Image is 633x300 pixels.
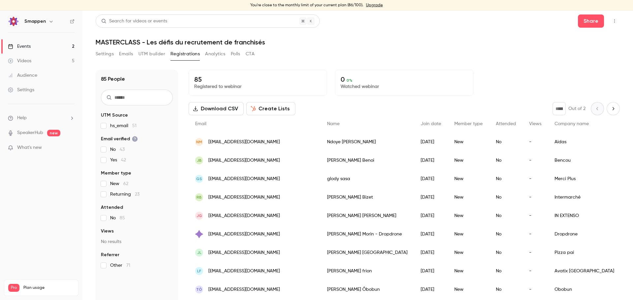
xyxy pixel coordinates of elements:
[607,102,620,115] button: Next page
[320,170,414,188] div: glody sasa
[489,206,523,225] div: No
[414,280,448,299] div: [DATE]
[96,49,114,59] button: Settings
[208,176,280,182] span: [EMAIL_ADDRESS][DOMAIN_NAME]
[17,115,27,122] span: Help
[123,181,128,186] span: 62
[101,136,138,142] span: Email verified
[341,83,468,90] p: Watched webinar
[523,133,548,151] div: -
[126,263,130,268] span: 71
[578,14,604,28] button: Share
[341,75,468,83] p: 0
[414,206,448,225] div: [DATE]
[205,49,226,59] button: Analytics
[414,225,448,243] div: [DATE]
[47,130,60,136] span: new
[101,112,128,119] span: UTM Source
[320,280,414,299] div: [PERSON_NAME] Ôbobun
[101,238,173,245] p: No results
[246,49,255,59] button: CTA
[448,206,489,225] div: New
[17,129,43,136] a: SpeakerHub
[414,133,448,151] div: [DATE]
[448,188,489,206] div: New
[448,262,489,280] div: New
[448,243,489,262] div: New
[246,102,295,115] button: Create Lists
[568,105,586,112] p: Out of 2
[196,286,202,292] span: TÔ
[110,180,128,187] span: New
[320,188,414,206] div: [PERSON_NAME] Bizet
[196,213,202,219] span: JG
[414,170,448,188] div: [DATE]
[110,215,125,221] span: No
[196,139,202,145] span: NM
[366,3,383,8] a: Upgrade
[101,112,173,269] section: facet-groups
[523,225,548,243] div: -
[320,262,414,280] div: [PERSON_NAME] frion
[24,18,46,25] h6: Smappen
[421,122,441,126] span: Join date
[448,170,489,188] div: New
[208,231,280,238] span: [EMAIL_ADDRESS][DOMAIN_NAME]
[110,157,126,163] span: Yes
[320,225,414,243] div: [PERSON_NAME] Morin - Dropdrone
[101,75,125,83] h1: 85 People
[523,262,548,280] div: -
[523,280,548,299] div: -
[489,151,523,170] div: No
[170,49,200,59] button: Registrations
[194,83,321,90] p: Registered to webinar
[448,133,489,151] div: New
[523,188,548,206] div: -
[101,252,119,258] span: Referrer
[194,75,321,83] p: 85
[8,284,19,292] span: Pro
[489,170,523,188] div: No
[320,243,414,262] div: [PERSON_NAME] [GEOGRAPHIC_DATA]
[121,158,126,162] span: 42
[196,176,202,182] span: gs
[195,230,203,238] img: dropdrone.fr
[101,204,123,211] span: Attended
[8,43,31,50] div: Events
[8,87,34,93] div: Settings
[8,58,31,64] div: Videos
[496,122,516,126] span: Attended
[448,151,489,170] div: New
[110,123,136,129] span: hs_email
[555,122,589,126] span: Company name
[138,49,165,59] button: UTM builder
[489,262,523,280] div: No
[347,78,352,83] span: 0 %
[208,268,280,275] span: [EMAIL_ADDRESS][DOMAIN_NAME]
[208,194,280,201] span: [EMAIL_ADDRESS][DOMAIN_NAME]
[208,286,280,293] span: [EMAIL_ADDRESS][DOMAIN_NAME]
[197,157,202,163] span: JB
[120,216,125,220] span: 85
[101,228,114,234] span: Views
[135,192,139,197] span: 23
[17,144,42,151] span: What's new
[197,268,201,274] span: lf
[414,262,448,280] div: [DATE]
[8,16,19,27] img: Smappen
[414,243,448,262] div: [DATE]
[489,280,523,299] div: No
[120,147,125,152] span: 43
[320,206,414,225] div: [PERSON_NAME] [PERSON_NAME]
[454,122,483,126] span: Member type
[101,18,167,25] div: Search for videos or events
[231,49,240,59] button: Polls
[8,72,37,79] div: Audience
[101,170,131,177] span: Member type
[489,188,523,206] div: No
[414,151,448,170] div: [DATE]
[208,139,280,146] span: [EMAIL_ADDRESS][DOMAIN_NAME]
[119,49,133,59] button: Emails
[196,194,202,200] span: RB
[320,133,414,151] div: Ndoye [PERSON_NAME]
